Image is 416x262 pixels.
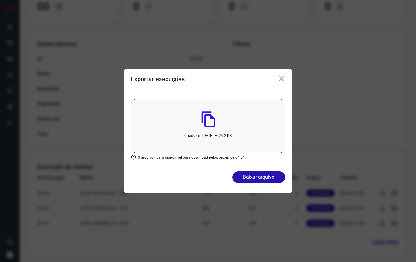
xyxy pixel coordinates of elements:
p: Criado em [DATE] 24.2 KB [184,130,232,141]
button: Baixar arquivo [232,171,285,183]
h3: Exportar execuções [131,75,185,83]
b: • [215,130,217,141]
p: O arquivo ficara disponível para download pelos próximos 04:51. [131,153,246,161]
img: File [201,111,215,127]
